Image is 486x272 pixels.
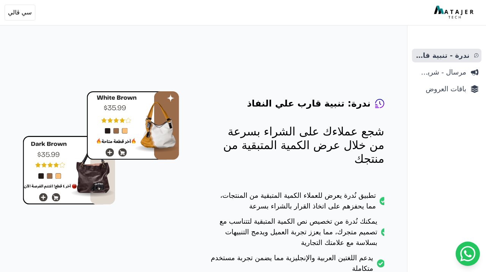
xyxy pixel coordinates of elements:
[210,125,384,166] p: شجع عملاءك على الشراء بسرعة من خلال عرض الكمية المتبقية من منتجك
[5,5,35,21] button: سي ڤالي
[23,91,179,205] img: hero
[8,8,32,17] span: سي ڤالي
[210,190,384,216] li: تطبيق نُدرة يعرض للعملاء الكمية المتبقية من المنتجات، مما يحفزهم على اتخاذ القرار بالشراء بسرعة
[415,67,466,78] span: مرسال - شريط دعاية
[434,6,475,19] img: MatajerTech Logo
[247,97,371,110] h4: ندرة: تنبية قارب علي النفاذ
[415,84,466,94] span: باقات العروض
[210,216,384,253] li: يمكنك نُدرة من تخصيص نص الكمية المتبقية لتتناسب مع تصميم متجرك، مما يعزز تجربة العميل ويدمج التنب...
[415,50,470,61] span: ندرة - تنبية قارب علي النفاذ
